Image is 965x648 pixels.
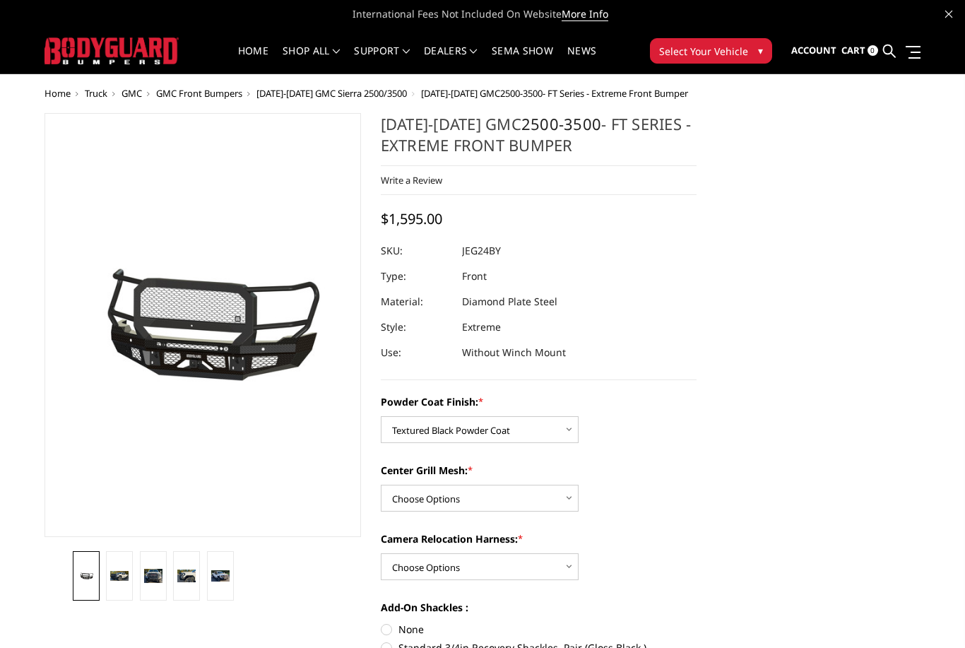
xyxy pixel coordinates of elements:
[841,32,878,70] a: Cart 0
[758,43,763,58] span: ▾
[462,340,566,365] dd: Without Winch Mount
[841,44,865,57] span: Cart
[45,37,179,64] img: BODYGUARD BUMPERS
[381,463,697,478] label: Center Grill Mesh:
[45,87,71,100] a: Home
[238,46,268,73] a: Home
[500,87,543,100] a: 2500-3500
[381,394,697,409] label: Powder Coat Finish:
[567,46,596,73] a: News
[462,238,501,264] dd: JEG24BY
[381,600,697,615] label: Add-On Shackles :
[659,44,748,59] span: Select Your Vehicle
[381,209,442,228] span: $1,595.00
[791,32,836,70] a: Account
[492,46,553,73] a: SEMA Show
[381,314,451,340] dt: Style:
[462,314,501,340] dd: Extreme
[381,113,697,166] h1: [DATE]-[DATE] GMC - FT Series - Extreme Front Bumper
[144,569,162,583] img: 2024-2025 GMC 2500-3500 - FT Series - Extreme Front Bumper
[122,87,142,100] a: GMC
[381,264,451,289] dt: Type:
[110,571,129,582] img: 2024-2025 GMC 2500-3500 - FT Series - Extreme Front Bumper
[77,572,95,580] img: 2024-2025 GMC 2500-3500 - FT Series - Extreme Front Bumper
[650,38,772,64] button: Select Your Vehicle
[521,113,601,134] a: 2500-3500
[381,238,451,264] dt: SKU:
[421,87,688,100] span: [DATE]-[DATE] GMC - FT Series - Extreme Front Bumper
[381,174,442,187] a: Write a Review
[791,44,836,57] span: Account
[462,264,487,289] dd: Front
[211,570,230,582] img: 2024-2025 GMC 2500-3500 - FT Series - Extreme Front Bumper
[45,113,361,537] a: 2024-2025 GMC 2500-3500 - FT Series - Extreme Front Bumper
[868,45,878,56] span: 0
[381,340,451,365] dt: Use:
[381,531,697,546] label: Camera Relocation Harness:
[381,622,697,637] label: None
[283,46,340,73] a: shop all
[177,570,196,583] img: 2024-2025 GMC 2500-3500 - FT Series - Extreme Front Bumper
[256,87,407,100] a: [DATE]-[DATE] GMC Sierra 2500/3500
[354,46,410,73] a: Support
[562,7,608,21] a: More Info
[424,46,478,73] a: Dealers
[156,87,242,100] a: GMC Front Bumpers
[381,289,451,314] dt: Material:
[85,87,107,100] a: Truck
[462,289,557,314] dd: Diamond Plate Steel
